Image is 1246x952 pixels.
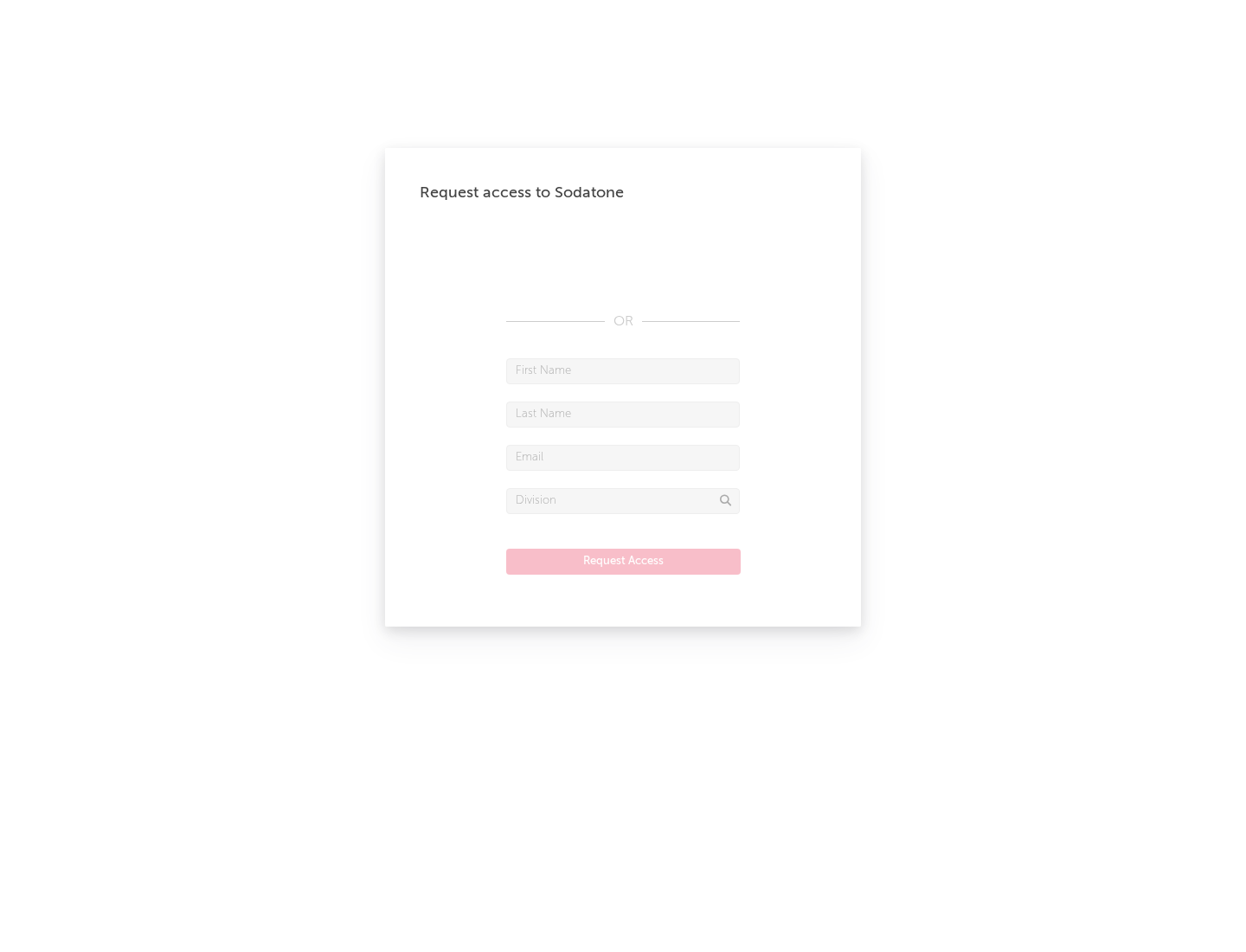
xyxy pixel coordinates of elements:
input: Last Name [506,402,740,428]
input: Division [506,488,740,514]
div: OR [506,312,740,332]
input: First Name [506,358,740,384]
input: Email [506,445,740,471]
div: Request access to Sodatone [420,183,826,203]
button: Request Access [506,549,741,575]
